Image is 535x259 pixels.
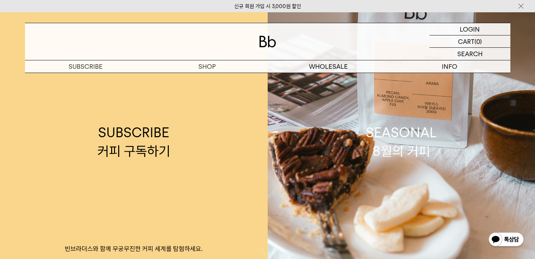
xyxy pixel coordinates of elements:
[460,23,480,35] p: LOGIN
[475,35,482,47] p: (0)
[429,23,510,35] a: LOGIN
[389,60,510,73] p: INFO
[488,232,524,248] img: 카카오톡 채널 1:1 채팅 버튼
[458,35,475,47] p: CART
[146,60,268,73] a: SHOP
[268,60,389,73] p: WHOLESALE
[429,35,510,48] a: CART (0)
[457,48,483,60] p: SEARCH
[259,36,276,47] img: 로고
[97,123,170,160] div: SUBSCRIBE 커피 구독하기
[25,60,146,73] a: SUBSCRIBE
[366,123,437,160] div: SEASONAL 8월의 커피
[234,3,301,9] a: 신규 회원 가입 시 3,000원 할인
